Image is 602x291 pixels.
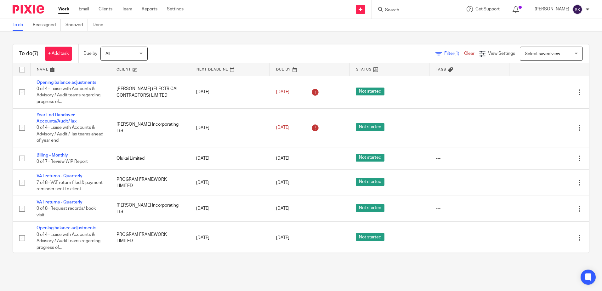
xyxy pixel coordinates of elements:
[535,6,569,12] p: [PERSON_NAME]
[110,76,190,108] td: [PERSON_NAME] (ELECTRICAL CONTRACTORS) LIMITED
[276,126,289,130] span: [DATE]
[37,226,96,230] a: Opening balance adjustments
[356,123,384,131] span: Not started
[356,204,384,212] span: Not started
[37,113,77,123] a: Year End Handover - Accounts/Audit/Tax
[572,4,582,14] img: svg%3E
[436,89,503,95] div: ---
[13,5,44,14] img: Pixie
[190,170,270,196] td: [DATE]
[33,19,61,31] a: Reassigned
[58,6,69,12] a: Work
[105,52,110,56] span: All
[142,6,157,12] a: Reports
[122,6,132,12] a: Team
[190,196,270,221] td: [DATE]
[488,51,515,56] span: View Settings
[110,170,190,196] td: PROGRAM FRAMEWORK LIMITED
[356,178,384,186] span: Not started
[37,232,100,250] span: 0 of 4 · Liaise with Accounts & Advisory / Audit teams regarding progress of...
[110,222,190,254] td: PROGRAM FRAMEWORK LIMITED
[37,206,96,217] span: 0 of 8 · Request records/ book visit
[37,87,100,104] span: 0 of 4 · Liaise with Accounts & Advisory / Audit teams regarding progress of...
[83,50,97,57] p: Due by
[276,180,289,185] span: [DATE]
[99,6,112,12] a: Clients
[110,147,190,169] td: Olukai Limited
[276,90,289,94] span: [DATE]
[436,205,503,212] div: ---
[190,222,270,254] td: [DATE]
[93,19,108,31] a: Done
[37,125,103,143] span: 0 of 4 · Liaise with Accounts & Advisory / Audit / Tax teams ahead of year end
[525,52,560,56] span: Select saved view
[190,76,270,108] td: [DATE]
[32,51,38,56] span: (7)
[79,6,89,12] a: Email
[276,206,289,211] span: [DATE]
[37,159,88,164] span: 0 of 7 · Review WIP Report
[436,180,503,186] div: ---
[276,156,289,161] span: [DATE]
[37,174,82,178] a: VAT returns - Quarterly
[190,147,270,169] td: [DATE]
[384,8,441,13] input: Search
[444,51,464,56] span: Filter
[167,6,184,12] a: Settings
[37,200,82,204] a: VAT returns - Quarterly
[110,108,190,147] td: [PERSON_NAME] Incorporating Ltd
[37,180,103,191] span: 7 of 8 · VAT return filed & payment reminder sent to client
[276,236,289,240] span: [DATE]
[110,196,190,221] td: [PERSON_NAME] Incorporating Ltd
[436,155,503,162] div: ---
[65,19,88,31] a: Snoozed
[19,50,38,57] h1: To do
[356,233,384,241] span: Not started
[37,153,68,157] a: Billing - Monthly
[190,108,270,147] td: [DATE]
[436,125,503,131] div: ---
[356,154,384,162] span: Not started
[436,235,503,241] div: ---
[454,51,459,56] span: (1)
[45,47,72,61] a: + Add task
[475,7,500,11] span: Get Support
[464,51,474,56] a: Clear
[13,19,28,31] a: To do
[37,80,96,85] a: Opening balance adjustments
[356,88,384,95] span: Not started
[436,68,446,71] span: Tags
